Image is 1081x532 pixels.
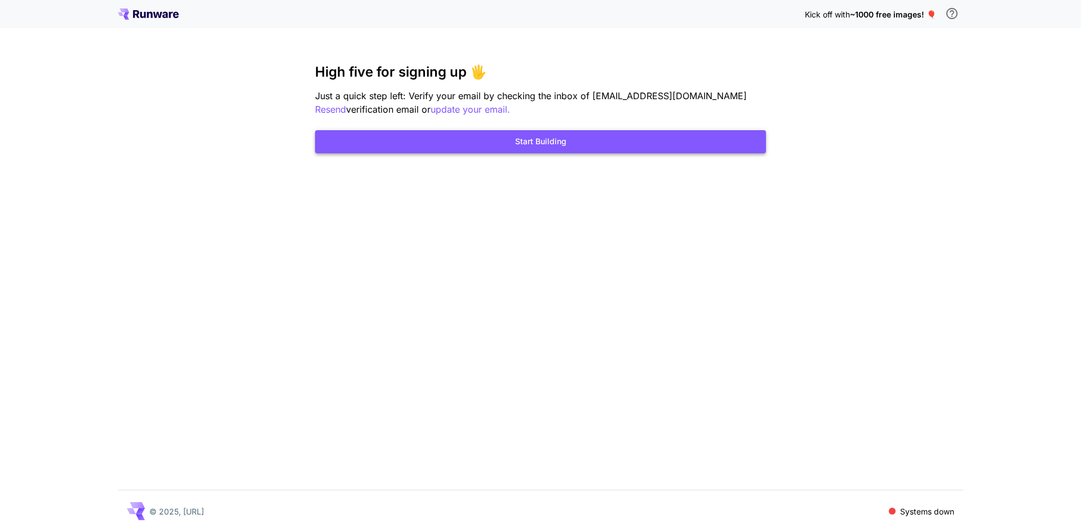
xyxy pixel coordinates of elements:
span: Kick off with [805,10,850,19]
h3: High five for signing up 🖐️ [315,64,766,80]
span: Just a quick step left: Verify your email by checking the inbox of [EMAIL_ADDRESS][DOMAIN_NAME] [315,90,747,101]
span: verification email or [346,104,431,115]
span: ~1000 free images! 🎈 [850,10,936,19]
button: Start Building [315,130,766,153]
button: In order to qualify for free credit, you need to sign up with a business email address and click ... [941,2,963,25]
p: Systems down [900,506,954,517]
button: update your email. [431,103,510,117]
p: © 2025, [URL] [149,506,204,517]
button: Resend [315,103,346,117]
